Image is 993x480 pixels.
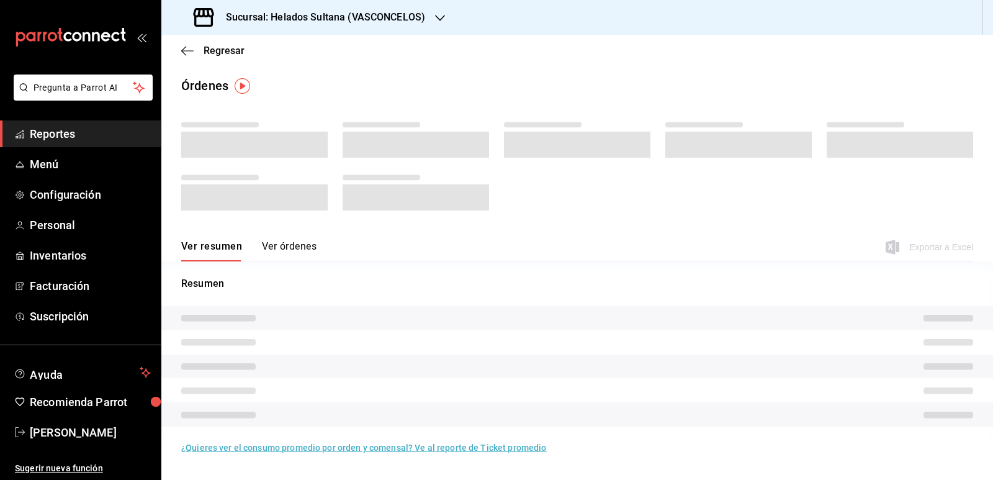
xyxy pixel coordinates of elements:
button: Regresar [181,45,245,57]
span: Reportes [30,125,151,142]
span: Recomienda Parrot [30,394,151,410]
div: Órdenes [181,76,228,95]
span: Ayuda [30,365,135,380]
button: Ver resumen [181,240,242,261]
span: Suscripción [30,308,151,325]
span: Pregunta a Parrot AI [34,81,133,94]
span: Personal [30,217,151,233]
a: Pregunta a Parrot AI [9,90,153,103]
h3: Sucursal: Helados Sultana (VASCONCELOS) [216,10,425,25]
span: Sugerir nueva función [15,462,151,475]
span: Facturación [30,278,151,294]
button: Ver órdenes [262,240,317,261]
button: open_drawer_menu [137,32,146,42]
span: Configuración [30,186,151,203]
a: ¿Quieres ver el consumo promedio por orden y comensal? Ve al reporte de Ticket promedio [181,443,546,453]
span: [PERSON_NAME] [30,424,151,441]
span: Menú [30,156,151,173]
button: Pregunta a Parrot AI [14,75,153,101]
p: Resumen [181,276,973,291]
div: navigation tabs [181,240,317,261]
span: Inventarios [30,247,151,264]
span: Regresar [204,45,245,57]
img: Tooltip marker [235,78,250,94]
